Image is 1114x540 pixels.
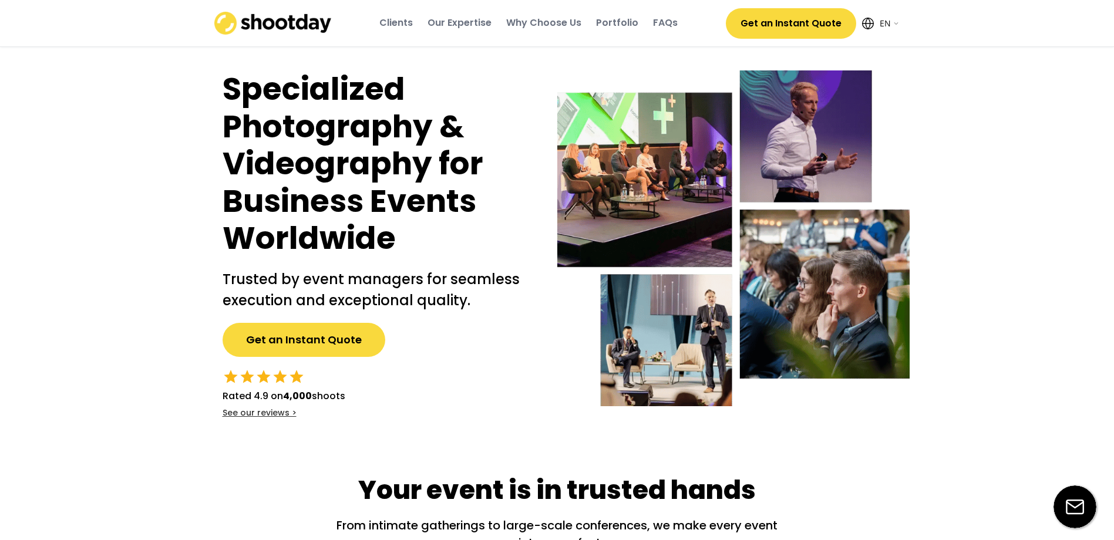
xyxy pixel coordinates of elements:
h2: Trusted by event managers for seamless execution and exceptional quality. [223,269,534,311]
div: FAQs [653,16,678,29]
button: Get an Instant Quote [726,8,856,39]
div: See our reviews > [223,407,297,419]
button: star [255,369,272,385]
div: Portfolio [596,16,638,29]
img: Event-hero-intl%402x.webp [557,70,910,406]
div: Clients [379,16,413,29]
button: star [239,369,255,385]
button: star [223,369,239,385]
button: star [288,369,305,385]
img: email-icon%20%281%29.svg [1054,485,1096,528]
button: Get an Instant Quote [223,323,385,357]
button: star [272,369,288,385]
div: Your event is in trusted hands [358,472,756,508]
img: shootday_logo.png [214,12,332,35]
strong: 4,000 [283,389,312,403]
div: Rated 4.9 on shoots [223,389,345,403]
div: Our Expertise [428,16,492,29]
h1: Specialized Photography & Videography for Business Events Worldwide [223,70,534,257]
div: Why Choose Us [506,16,581,29]
img: Icon%20feather-globe%20%281%29.svg [862,18,874,29]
